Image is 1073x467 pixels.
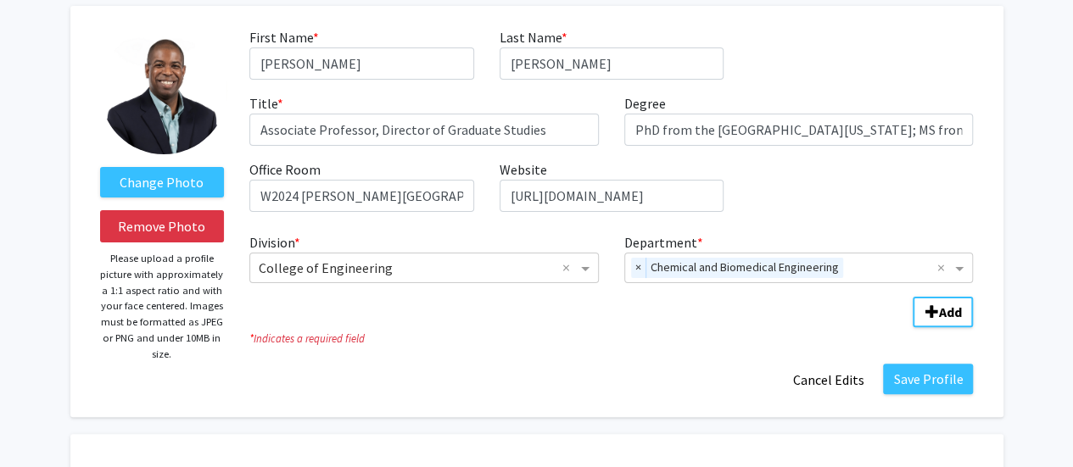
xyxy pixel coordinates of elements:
span: Clear all [936,258,951,278]
label: Website [500,159,547,180]
div: Department [612,232,986,283]
button: Remove Photo [100,210,225,242]
i: Indicates a required field [249,331,973,347]
button: Save Profile [883,364,973,394]
label: Office Room [249,159,321,180]
label: Last Name [500,27,567,47]
label: ChangeProfile Picture [100,167,225,197]
ng-select: Division [249,253,599,283]
span: Chemical and Biomedical Engineering [646,258,843,278]
div: Division [237,232,612,283]
label: Degree [624,93,666,114]
ng-select: Department [624,253,974,283]
label: First Name [249,27,319,47]
p: Please upload a profile picture with approximately a 1:1 aspect ratio and with your face centered... [100,251,225,362]
span: × [631,258,646,278]
span: Clear all [562,258,577,278]
b: Add [938,303,961,320]
iframe: Chat [13,391,72,454]
button: Cancel Edits [781,364,875,396]
img: Profile Picture [100,27,227,154]
label: Title [249,93,283,114]
button: Add Division/Department [913,297,973,327]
